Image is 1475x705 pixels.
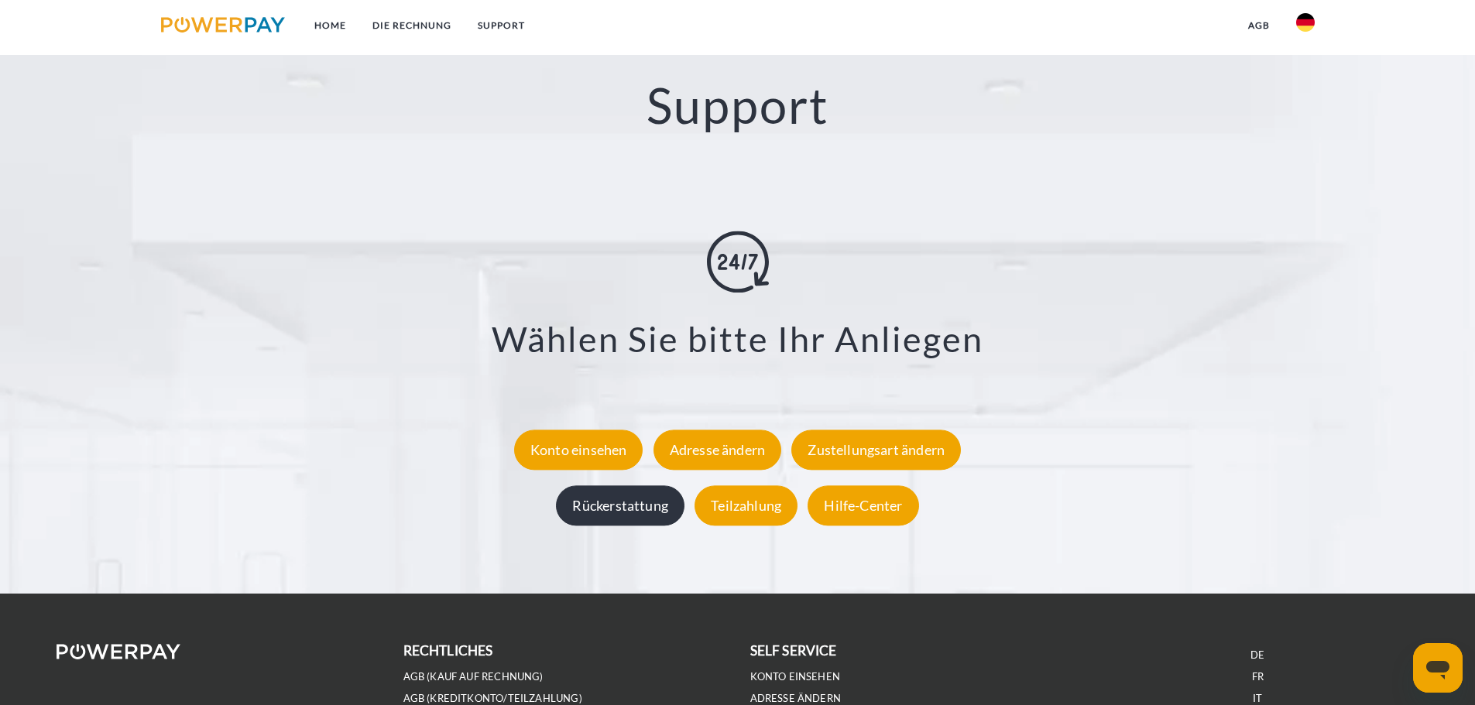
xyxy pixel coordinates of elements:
[510,441,647,458] a: Konto einsehen
[93,317,1382,361] h3: Wählen Sie bitte Ihr Anliegen
[556,485,684,525] div: Rückerstattung
[787,441,965,458] a: Zustellungsart ändern
[359,12,465,39] a: DIE RECHNUNG
[161,17,286,33] img: logo-powerpay.svg
[750,692,842,705] a: Adresse ändern
[403,642,493,659] b: rechtliches
[650,441,786,458] a: Adresse ändern
[301,12,359,39] a: Home
[750,642,837,659] b: self service
[653,430,782,470] div: Adresse ändern
[1250,649,1264,662] a: DE
[514,430,643,470] div: Konto einsehen
[1413,643,1463,693] iframe: Schaltfläche zum Öffnen des Messaging-Fensters
[808,485,918,525] div: Hilfe-Center
[707,231,769,293] img: online-shopping.svg
[1252,670,1264,683] a: FR
[552,497,688,514] a: Rückerstattung
[74,75,1401,136] h2: Support
[403,692,582,705] a: AGB (Kreditkonto/Teilzahlung)
[403,670,544,683] a: AGB (Kauf auf Rechnung)
[1296,13,1315,32] img: de
[695,485,798,525] div: Teilzahlung
[691,497,801,514] a: Teilzahlung
[1235,12,1283,39] a: agb
[465,12,538,39] a: SUPPORT
[57,644,181,659] img: logo-powerpay-white.svg
[791,430,961,470] div: Zustellungsart ändern
[750,670,841,683] a: Konto einsehen
[804,497,922,514] a: Hilfe-Center
[1253,692,1262,705] a: IT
